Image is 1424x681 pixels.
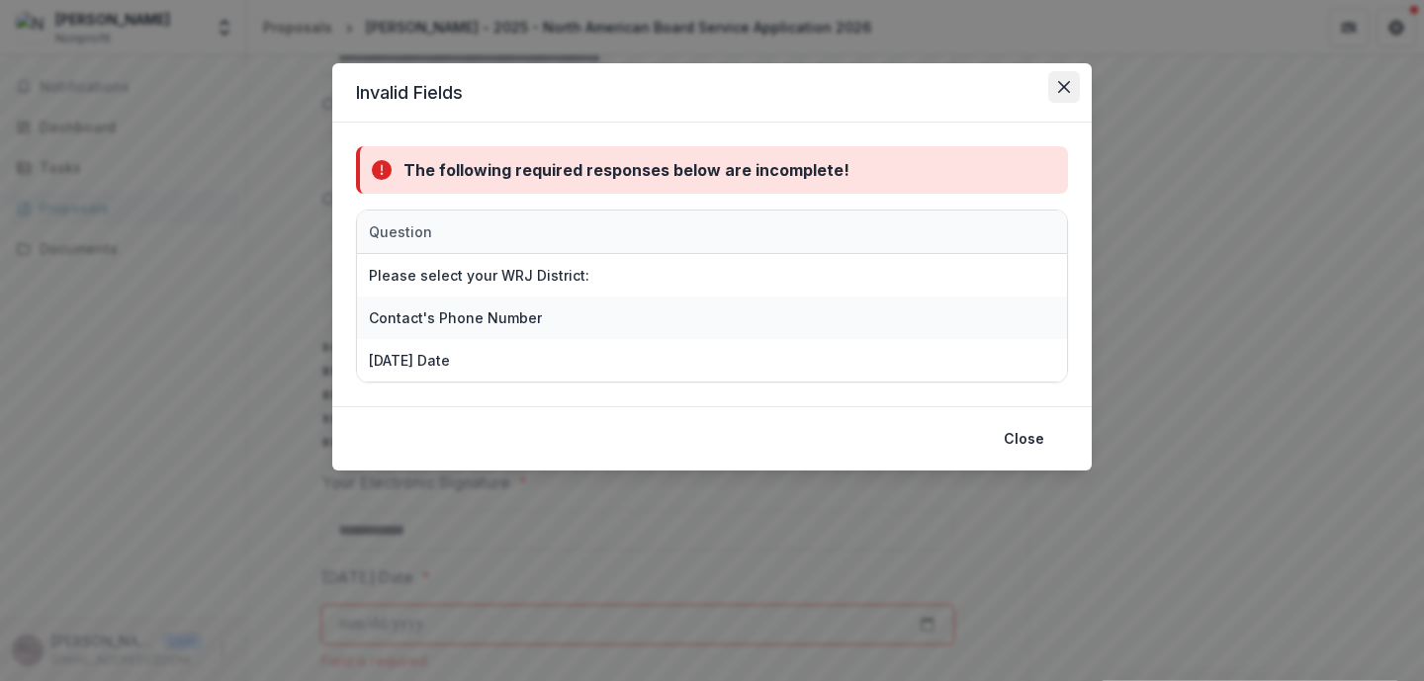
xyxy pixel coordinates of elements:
div: Question [357,211,851,253]
div: [DATE] Date [369,350,450,371]
div: Question [357,221,444,242]
header: Invalid Fields [332,63,1092,123]
div: The following required responses below are incomplete! [403,158,849,182]
button: Close [992,423,1056,455]
div: Contact's Phone Number [369,307,542,328]
div: Please select your WRJ District: [369,265,589,286]
button: Close [1048,71,1080,103]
